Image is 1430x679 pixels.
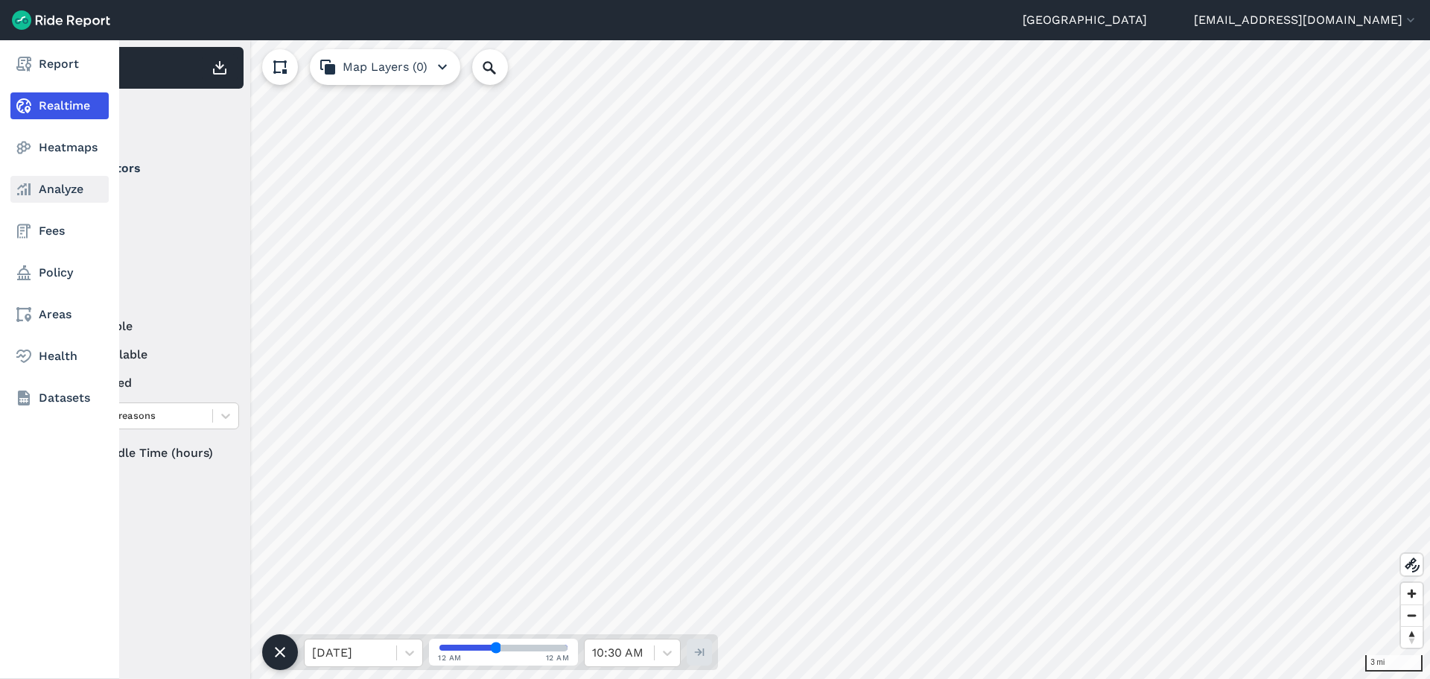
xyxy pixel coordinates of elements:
[10,301,109,328] a: Areas
[10,134,109,161] a: Heatmaps
[10,343,109,370] a: Health
[60,246,239,264] label: Veo
[60,189,239,207] label: Bird
[546,652,570,663] span: 12 AM
[10,51,109,78] a: Report
[48,40,1430,679] canvas: Map
[1401,626,1423,648] button: Reset bearing to north
[10,218,109,244] a: Fees
[10,385,109,411] a: Datasets
[12,10,110,30] img: Ride Report
[472,49,532,85] input: Search Location or Vehicles
[1194,11,1418,29] button: [EMAIL_ADDRESS][DOMAIN_NAME]
[1401,583,1423,604] button: Zoom in
[60,318,239,335] label: available
[10,176,109,203] a: Analyze
[60,440,239,467] div: Idle Time (hours)
[10,92,109,119] a: Realtime
[1023,11,1147,29] a: [GEOGRAPHIC_DATA]
[10,259,109,286] a: Policy
[60,346,239,364] label: unavailable
[54,95,244,142] div: Filter
[60,148,237,189] summary: Operators
[310,49,460,85] button: Map Layers (0)
[1401,604,1423,626] button: Zoom out
[60,218,239,236] label: Spin
[60,276,237,318] summary: Status
[60,374,239,392] label: reserved
[438,652,462,663] span: 12 AM
[1365,655,1423,672] div: 3 mi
